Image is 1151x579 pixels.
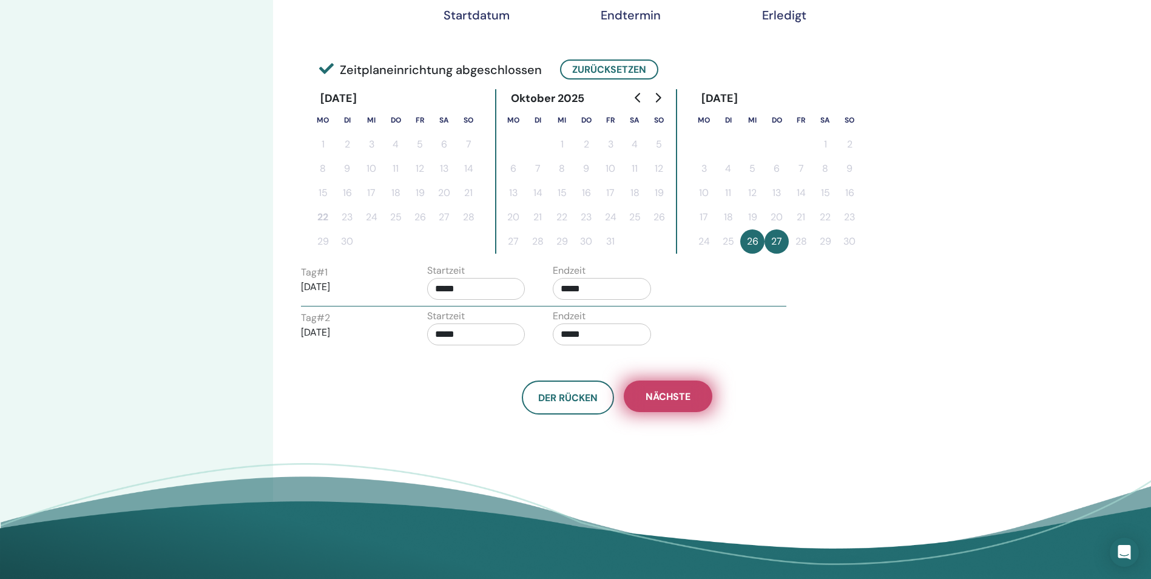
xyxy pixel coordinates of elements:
[740,157,765,181] button: 5
[692,108,716,132] th: Montag
[813,157,837,181] button: 8
[427,263,465,278] label: Startzeit
[647,132,671,157] button: 5
[837,132,862,157] button: 2
[383,108,408,132] th: Donnerstag
[408,205,432,229] button: 26
[359,181,383,205] button: 17
[553,309,586,323] label: Endzeit
[648,86,667,110] button: Go to next month
[550,108,574,132] th: Mittwoch
[789,181,813,205] button: 14
[383,181,408,205] button: 18
[550,181,574,205] button: 15
[765,181,789,205] button: 13
[550,132,574,157] button: 1
[574,205,598,229] button: 23
[550,229,574,254] button: 29
[600,8,661,22] div: Endtermin
[647,108,671,132] th: Sonntag
[623,205,647,229] button: 25
[311,181,335,205] button: 15
[550,157,574,181] button: 8
[311,229,335,254] button: 29
[647,205,671,229] button: 26
[598,229,623,254] button: 31
[623,132,647,157] button: 4
[335,181,359,205] button: 16
[813,205,837,229] button: 22
[692,89,748,108] div: [DATE]
[623,108,647,132] th: Samstag
[408,132,432,157] button: 5
[335,157,359,181] button: 9
[301,280,399,294] p: [DATE]
[837,205,862,229] button: 23
[740,229,765,254] button: 26
[789,108,813,132] th: Freitag
[598,132,623,157] button: 3
[740,205,765,229] button: 19
[1110,538,1139,567] div: Open Intercom Messenger
[574,181,598,205] button: 16
[813,181,837,205] button: 15
[383,132,408,157] button: 4
[311,108,335,132] th: Montag
[598,157,623,181] button: 10
[716,181,740,205] button: 11
[789,205,813,229] button: 21
[335,132,359,157] button: 2
[456,157,481,181] button: 14
[359,157,383,181] button: 10
[550,205,574,229] button: 22
[383,205,408,229] button: 25
[574,229,598,254] button: 30
[359,205,383,229] button: 24
[837,229,862,254] button: 30
[432,132,456,157] button: 6
[432,205,456,229] button: 27
[501,205,525,229] button: 20
[525,205,550,229] button: 21
[623,157,647,181] button: 11
[408,181,432,205] button: 19
[311,89,367,108] div: [DATE]
[501,181,525,205] button: 13
[408,108,432,132] th: Freitag
[624,381,712,412] button: Nächste
[692,157,716,181] button: 3
[598,181,623,205] button: 17
[629,86,648,110] button: Go to previous month
[574,132,598,157] button: 2
[813,229,837,254] button: 29
[456,205,481,229] button: 28
[740,181,765,205] button: 12
[311,132,335,157] button: 1
[837,108,862,132] th: Sonntag
[692,181,716,205] button: 10
[598,205,623,229] button: 24
[501,108,525,132] th: Montag
[444,8,504,22] div: Startdatum
[456,108,481,132] th: Sonntag
[716,157,740,181] button: 4
[623,181,647,205] button: 18
[301,265,328,280] label: Tag # 1
[692,205,716,229] button: 17
[501,157,525,181] button: 6
[716,108,740,132] th: Dienstag
[525,108,550,132] th: Dienstag
[574,157,598,181] button: 9
[813,132,837,157] button: 1
[501,89,595,108] div: Oktober 2025
[311,157,335,181] button: 8
[765,229,789,254] button: 27
[574,108,598,132] th: Donnerstag
[525,181,550,205] button: 14
[692,229,716,254] button: 24
[765,205,789,229] button: 20
[538,391,598,404] span: Der Rücken
[408,157,432,181] button: 12
[837,181,862,205] button: 16
[311,205,335,229] button: 22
